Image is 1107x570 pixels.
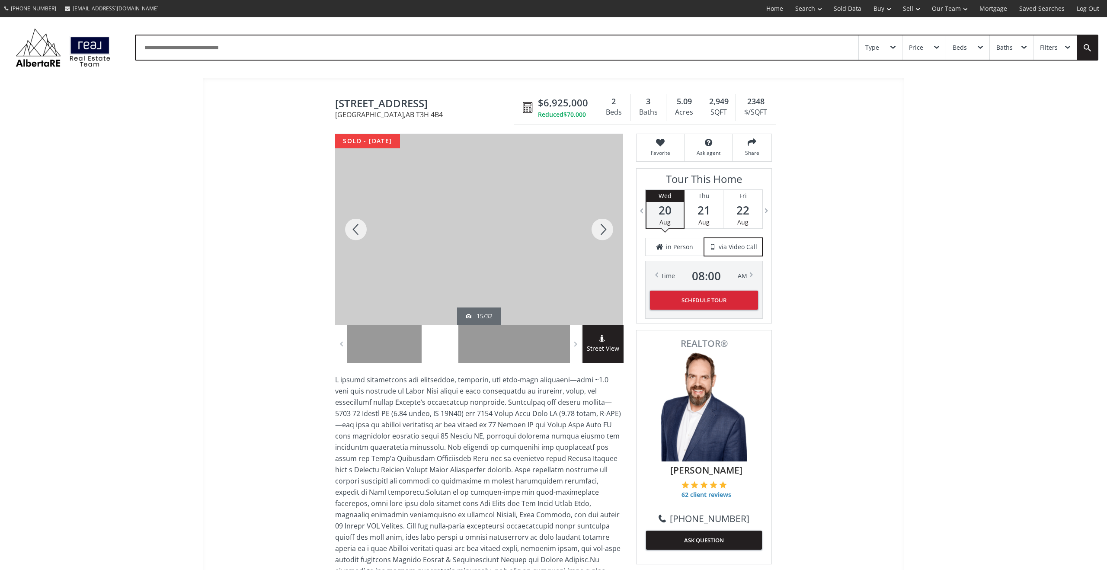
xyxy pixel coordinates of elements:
[737,218,749,226] span: Aug
[335,98,518,111] span: 7010 11 Avenue SW
[737,149,767,157] span: Share
[646,531,762,550] button: ASK QUESTION
[698,218,710,226] span: Aug
[681,490,731,499] span: 62 client reviews
[11,5,56,12] span: [PHONE_NUMBER]
[865,45,879,51] div: Type
[335,134,623,325] div: 7010 11 Avenue SW Calgary, AB T3H 4B4 - Photo 15 of 32
[11,26,115,69] img: Logo
[996,45,1013,51] div: Baths
[646,339,762,348] span: REALTOR®
[953,45,967,51] div: Beds
[646,190,684,202] div: Wed
[909,45,923,51] div: Price
[650,291,758,310] button: Schedule Tour
[685,190,723,202] div: Thu
[681,481,689,489] img: 1 of 5 stars
[700,481,708,489] img: 3 of 5 stars
[538,96,588,109] span: $6,925,000
[641,149,680,157] span: Favorite
[691,481,698,489] img: 2 of 5 stars
[692,270,721,282] span: 08 : 00
[719,243,757,251] span: via Video Call
[671,106,697,119] div: Acres
[646,204,684,216] span: 20
[659,218,671,226] span: Aug
[538,110,588,119] div: Reduced
[601,96,626,107] div: 2
[650,464,762,477] span: [PERSON_NAME]
[709,96,729,107] span: 2,949
[601,106,626,119] div: Beds
[723,190,762,202] div: Fri
[659,512,749,525] a: [PHONE_NUMBER]
[635,106,662,119] div: Baths
[719,481,727,489] img: 5 of 5 stars
[563,110,586,119] span: $70,000
[685,204,723,216] span: 21
[335,111,518,118] span: [GEOGRAPHIC_DATA] , AB T3H 4B4
[666,243,693,251] span: in Person
[740,96,771,107] div: 2348
[582,344,624,354] span: Street View
[707,106,731,119] div: SQFT
[466,312,493,320] div: 15/32
[335,134,400,148] div: sold - [DATE]
[689,149,728,157] span: Ask agent
[661,352,747,462] img: Photo of Gareth Hughes
[723,204,762,216] span: 22
[635,96,662,107] div: 3
[661,270,747,282] div: Time AM
[740,106,771,119] div: $/SQFT
[671,96,697,107] div: 5.09
[73,5,159,12] span: [EMAIL_ADDRESS][DOMAIN_NAME]
[645,173,763,189] h3: Tour This Home
[710,481,717,489] img: 4 of 5 stars
[1040,45,1058,51] div: Filters
[61,0,163,16] a: [EMAIL_ADDRESS][DOMAIN_NAME]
